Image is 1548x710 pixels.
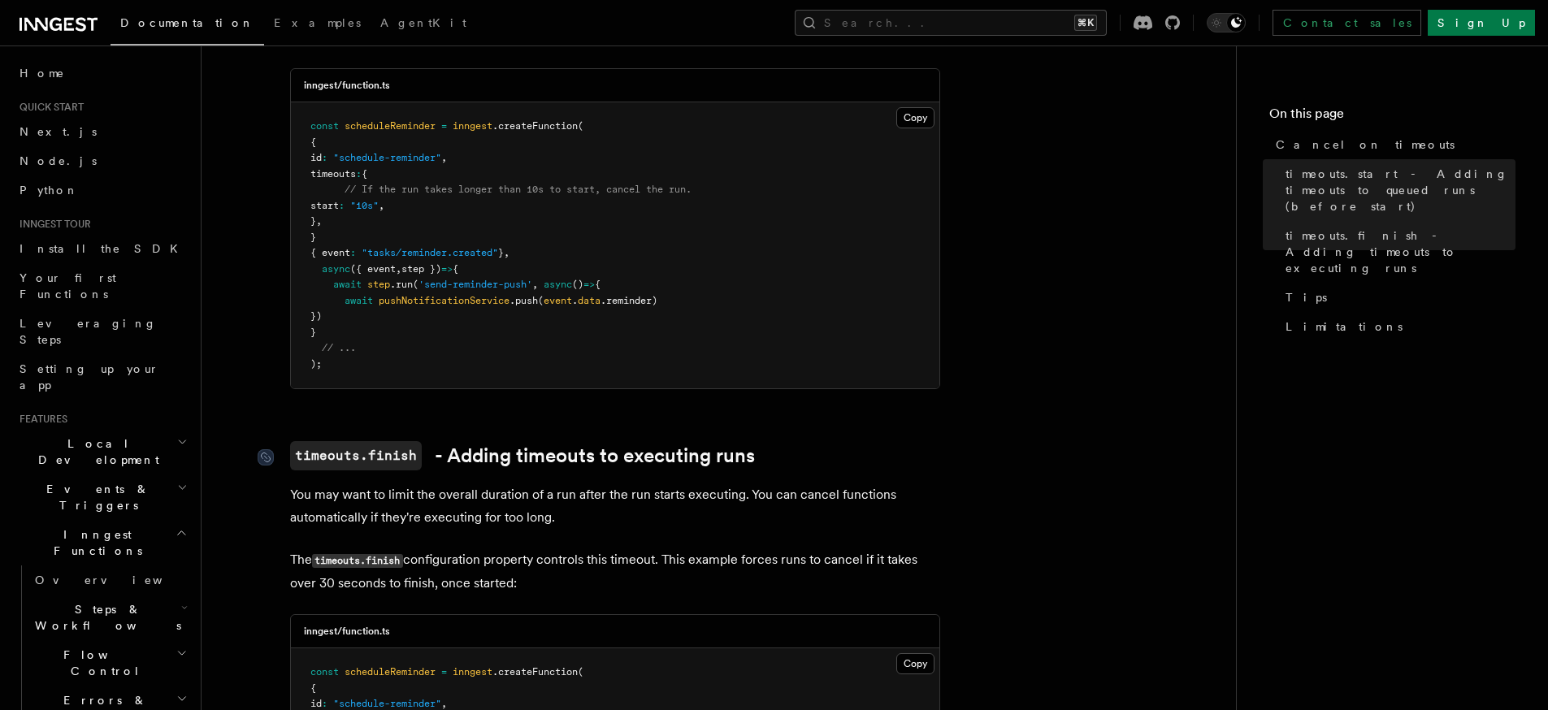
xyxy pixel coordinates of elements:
[322,263,350,275] span: async
[28,565,191,595] a: Overview
[544,295,572,306] span: event
[111,5,264,45] a: Documentation
[13,526,176,559] span: Inngest Functions
[362,247,498,258] span: "tasks/reminder.created"
[380,16,466,29] span: AgentKit
[322,698,327,709] span: :
[413,279,418,290] span: (
[13,474,191,520] button: Events & Triggers
[13,520,191,565] button: Inngest Functions
[453,120,492,132] span: inngest
[322,152,327,163] span: :
[28,595,191,640] button: Steps & Workflows
[28,601,181,634] span: Steps & Workflows
[896,653,934,674] button: Copy
[304,79,390,92] h3: inngest/function.ts
[13,58,191,88] a: Home
[20,362,159,392] span: Setting up your app
[310,120,339,132] span: const
[544,279,572,290] span: async
[896,107,934,128] button: Copy
[492,666,578,678] span: .createFunction
[310,200,339,211] span: start
[310,232,316,243] span: }
[498,247,504,258] span: }
[310,152,322,163] span: id
[390,279,413,290] span: .run
[1286,166,1515,214] span: timeouts.start - Adding timeouts to queued runs (before start)
[1286,318,1403,335] span: Limitations
[441,152,447,163] span: ,
[120,16,254,29] span: Documentation
[362,168,367,180] span: {
[1269,104,1515,130] h4: On this page
[264,5,371,44] a: Examples
[371,5,476,44] a: AgentKit
[367,279,390,290] span: step
[578,120,583,132] span: (
[1279,283,1515,312] a: Tips
[13,354,191,400] a: Setting up your app
[1279,221,1515,283] a: timeouts.finish - Adding timeouts to executing runs
[310,682,316,694] span: {
[28,640,191,686] button: Flow Control
[350,247,356,258] span: :
[13,413,67,426] span: Features
[13,481,177,513] span: Events & Triggers
[441,263,453,275] span: =>
[304,625,390,638] h3: inngest/function.ts
[572,295,578,306] span: .
[379,295,509,306] span: pushNotificationService
[333,279,362,290] span: await
[396,263,401,275] span: ,
[418,279,532,290] span: 'send-reminder-push'
[345,120,436,132] span: scheduleReminder
[20,242,188,255] span: Install the SDK
[20,154,97,167] span: Node.js
[578,666,583,678] span: (
[441,120,447,132] span: =
[504,247,509,258] span: ,
[350,200,379,211] span: "10s"
[13,146,191,175] a: Node.js
[350,263,396,275] span: ({ event
[290,441,755,470] a: timeouts.finish- Adding timeouts to executing runs
[310,666,339,678] span: const
[1276,136,1455,153] span: Cancel on timeouts
[538,295,544,306] span: (
[441,698,447,709] span: ,
[13,429,191,474] button: Local Development
[13,218,91,231] span: Inngest tour
[316,215,322,227] span: ,
[583,279,595,290] span: =>
[20,125,97,138] span: Next.js
[13,309,191,354] a: Leveraging Steps
[509,295,538,306] span: .push
[35,574,202,587] span: Overview
[578,295,601,306] span: data
[322,342,356,353] span: // ...
[345,184,692,195] span: // If the run takes longer than 10s to start, cancel the run.
[795,10,1107,36] button: Search...⌘K
[453,666,492,678] span: inngest
[1428,10,1535,36] a: Sign Up
[1279,312,1515,341] a: Limitations
[13,117,191,146] a: Next.js
[1074,15,1097,31] kbd: ⌘K
[13,234,191,263] a: Install the SDK
[13,101,84,114] span: Quick start
[310,136,316,148] span: {
[595,279,601,290] span: {
[290,548,940,595] p: The configuration property controls this timeout. This example forces runs to cancel if it takes ...
[345,295,373,306] span: await
[333,698,441,709] span: "schedule-reminder"
[274,16,361,29] span: Examples
[1207,13,1246,32] button: Toggle dark mode
[28,647,176,679] span: Flow Control
[572,279,583,290] span: ()
[310,327,316,338] span: }
[310,698,322,709] span: id
[290,483,940,529] p: You may want to limit the overall duration of a run after the run starts executing. You can cance...
[13,175,191,205] a: Python
[1286,289,1327,305] span: Tips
